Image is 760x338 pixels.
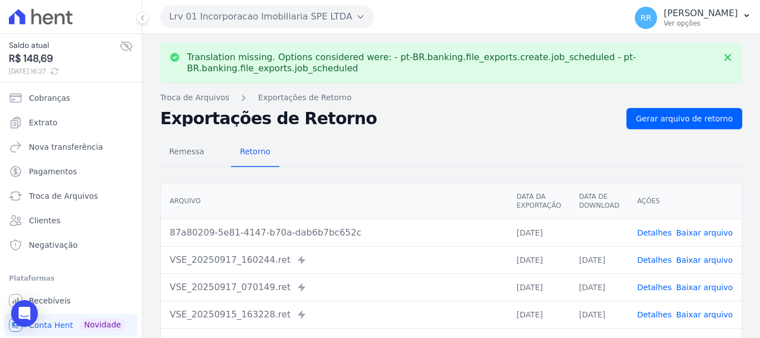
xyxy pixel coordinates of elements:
td: [DATE] [507,219,570,246]
div: VSE_20250917_160244.ret [170,253,499,267]
th: Ações [628,183,742,219]
a: Baixar arquivo [676,283,733,292]
td: [DATE] [507,301,570,328]
a: Conta Hent Novidade [4,314,137,336]
p: [PERSON_NAME] [664,8,738,19]
span: [DATE] 16:27 [9,66,120,76]
a: Pagamentos [4,160,137,183]
a: Detalhes [637,228,672,237]
span: Cobranças [29,92,70,104]
div: Plataformas [9,272,133,285]
a: Remessa [160,138,213,167]
a: Retorno [231,138,279,167]
span: Clientes [29,215,60,226]
span: Negativação [29,239,78,251]
span: Recebíveis [29,295,71,306]
div: 87a80209-5e81-4147-b70a-dab6b7bc652c [170,226,499,239]
nav: Breadcrumb [160,92,742,104]
a: Detalhes [637,283,672,292]
a: Troca de Arquivos [160,92,229,104]
div: VSE_20250917_070149.ret [170,281,499,294]
a: Extrato [4,111,137,134]
span: Pagamentos [29,166,77,177]
a: Troca de Arquivos [4,185,137,207]
span: Novidade [80,319,125,331]
button: RR [PERSON_NAME] Ver opções [626,2,760,33]
a: Detalhes [637,256,672,264]
td: [DATE] [570,246,628,273]
a: Nova transferência [4,136,137,158]
div: Open Intercom Messenger [11,300,38,327]
th: Arquivo [161,183,507,219]
span: Remessa [162,140,211,163]
a: Recebíveis [4,290,137,312]
td: [DATE] [570,301,628,328]
span: Retorno [233,140,277,163]
span: Extrato [29,117,57,128]
span: Gerar arquivo de retorno [636,113,733,124]
a: Baixar arquivo [676,228,733,237]
span: Saldo atual [9,40,120,51]
td: [DATE] [507,273,570,301]
a: Detalhes [637,310,672,319]
p: Translation missing. Options considered were: - pt-BR.banking.file_exports.create.job_scheduled -... [187,52,715,74]
span: R$ 148,69 [9,51,120,66]
span: RR [640,14,651,22]
span: Troca de Arquivos [29,190,98,202]
span: Nova transferência [29,141,103,153]
div: VSE_20250915_163228.ret [170,308,499,321]
a: Gerar arquivo de retorno [626,108,742,129]
th: Data de Download [570,183,628,219]
a: Clientes [4,209,137,232]
a: Negativação [4,234,137,256]
td: [DATE] [570,273,628,301]
a: Baixar arquivo [676,256,733,264]
td: [DATE] [507,246,570,273]
h2: Exportações de Retorno [160,111,618,126]
p: Ver opções [664,19,738,28]
a: Cobranças [4,87,137,109]
span: Conta Hent [29,320,73,331]
button: Lrv 01 Incorporacao Imobiliaria SPE LTDA [160,6,374,28]
th: Data da Exportação [507,183,570,219]
a: Baixar arquivo [676,310,733,319]
a: Exportações de Retorno [258,92,352,104]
